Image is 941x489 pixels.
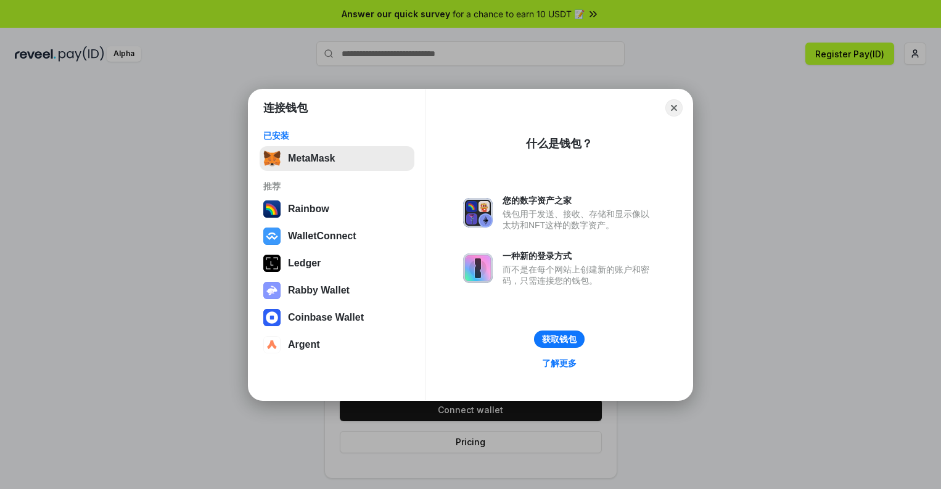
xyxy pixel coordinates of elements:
img: svg+xml,%3Csvg%20width%3D%22120%22%20height%3D%22120%22%20viewBox%3D%220%200%20120%20120%22%20fil... [263,200,281,218]
div: 钱包用于发送、接收、存储和显示像以太坊和NFT这样的数字资产。 [503,208,655,231]
button: 获取钱包 [534,331,585,348]
div: 获取钱包 [542,334,577,345]
button: Ledger [260,251,414,276]
img: svg+xml,%3Csvg%20fill%3D%22none%22%20height%3D%2233%22%20viewBox%3D%220%200%2035%2033%22%20width%... [263,150,281,167]
button: MetaMask [260,146,414,171]
img: svg+xml,%3Csvg%20xmlns%3D%22http%3A%2F%2Fwww.w3.org%2F2000%2Fsvg%22%20fill%3D%22none%22%20viewBox... [463,253,493,283]
img: svg+xml,%3Csvg%20xmlns%3D%22http%3A%2F%2Fwww.w3.org%2F2000%2Fsvg%22%20fill%3D%22none%22%20viewBox... [463,198,493,228]
div: Argent [288,339,320,350]
button: Close [665,99,683,117]
img: svg+xml,%3Csvg%20width%3D%2228%22%20height%3D%2228%22%20viewBox%3D%220%200%2028%2028%22%20fill%3D... [263,228,281,245]
img: svg+xml,%3Csvg%20width%3D%2228%22%20height%3D%2228%22%20viewBox%3D%220%200%2028%2028%22%20fill%3D... [263,336,281,353]
div: WalletConnect [288,231,356,242]
img: svg+xml,%3Csvg%20width%3D%2228%22%20height%3D%2228%22%20viewBox%3D%220%200%2028%2028%22%20fill%3D... [263,309,281,326]
div: 一种新的登录方式 [503,250,655,261]
div: 您的数字资产之家 [503,195,655,206]
a: 了解更多 [535,355,584,371]
button: Argent [260,332,414,357]
div: 而不是在每个网站上创建新的账户和密码，只需连接您的钱包。 [503,264,655,286]
div: 已安装 [263,130,411,141]
h1: 连接钱包 [263,101,308,115]
button: Rainbow [260,197,414,221]
img: svg+xml,%3Csvg%20xmlns%3D%22http%3A%2F%2Fwww.w3.org%2F2000%2Fsvg%22%20fill%3D%22none%22%20viewBox... [263,282,281,299]
div: MetaMask [288,153,335,164]
div: 推荐 [263,181,411,192]
button: Coinbase Wallet [260,305,414,330]
img: svg+xml,%3Csvg%20xmlns%3D%22http%3A%2F%2Fwww.w3.org%2F2000%2Fsvg%22%20width%3D%2228%22%20height%3... [263,255,281,272]
button: WalletConnect [260,224,414,249]
div: 什么是钱包？ [526,136,593,151]
button: Rabby Wallet [260,278,414,303]
div: Coinbase Wallet [288,312,364,323]
div: 了解更多 [542,358,577,369]
div: Rabby Wallet [288,285,350,296]
div: Rainbow [288,203,329,215]
div: Ledger [288,258,321,269]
